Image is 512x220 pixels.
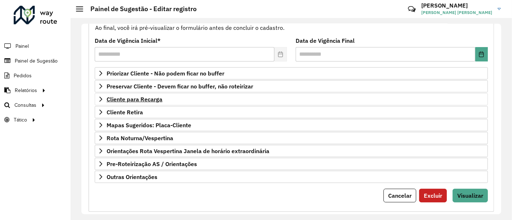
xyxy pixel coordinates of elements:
span: Mapas Sugeridos: Placa-Cliente [107,122,191,128]
span: Priorizar Cliente - Não podem ficar no buffer [107,70,224,76]
span: Consultas [14,101,36,109]
span: Painel [15,42,29,50]
a: Cliente Retira [95,106,488,118]
a: Orientações Rota Vespertina Janela de horário extraordinária [95,145,488,157]
a: Pre-Roteirização AS / Orientações [95,158,488,170]
button: Choose Date [475,47,488,61]
span: Pre-Roteirização AS / Orientações [107,161,197,167]
span: Rota Noturna/Vespertina [107,135,173,141]
h2: Painel de Sugestão - Editar registro [83,5,197,13]
span: Outras Orientações [107,174,157,180]
a: Mapas Sugeridos: Placa-Cliente [95,119,488,131]
button: Cancelar [383,189,416,202]
span: Painel de Sugestão [15,57,58,65]
span: Cancelar [388,192,412,199]
span: Visualizar [457,192,483,199]
span: Preservar Cliente - Devem ficar no buffer, não roteirizar [107,83,253,89]
a: Contato Rápido [404,1,419,17]
a: Priorizar Cliente - Não podem ficar no buffer [95,67,488,79]
span: Cliente Retira [107,109,143,115]
a: Rota Noturna/Vespertina [95,132,488,144]
a: Outras Orientações [95,171,488,183]
button: Visualizar [453,189,488,202]
span: [PERSON_NAME] [PERSON_NAME] [421,9,492,16]
span: Excluir [424,192,442,199]
a: Cliente para Recarga [95,93,488,105]
a: Preservar Cliente - Devem ficar no buffer, não roteirizar [95,80,488,92]
span: Pedidos [14,72,32,79]
button: Excluir [419,189,447,202]
h3: [PERSON_NAME] [421,2,492,9]
span: Relatórios [15,87,37,94]
span: Orientações Rota Vespertina Janela de horário extraordinária [107,148,269,154]
span: Cliente para Recarga [107,96,162,102]
label: Data de Vigência Inicial [95,36,161,45]
label: Data de Vigência Final [296,36,355,45]
span: Tático [14,116,27,124]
